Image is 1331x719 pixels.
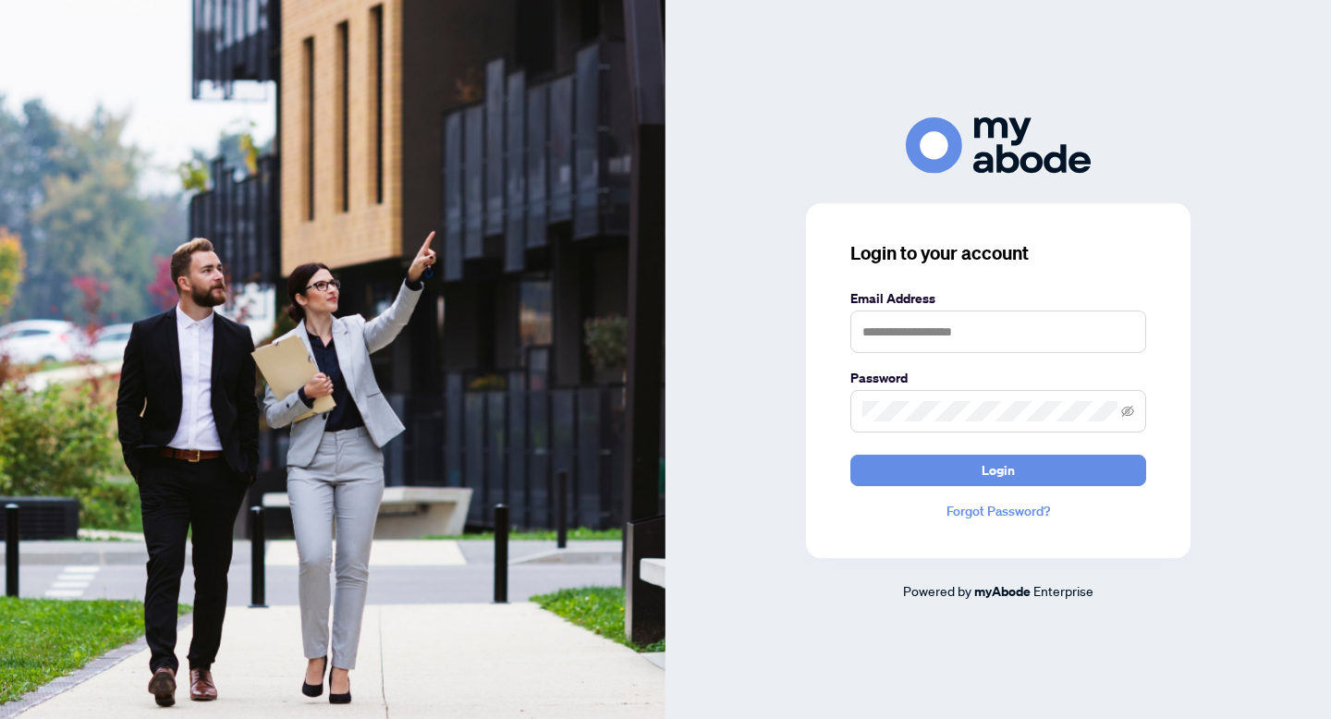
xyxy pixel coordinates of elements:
[906,117,1091,174] img: ma-logo
[974,581,1031,602] a: myAbode
[850,455,1146,486] button: Login
[850,240,1146,266] h3: Login to your account
[850,288,1146,309] label: Email Address
[1033,582,1093,599] span: Enterprise
[850,368,1146,388] label: Password
[903,582,971,599] span: Powered by
[850,501,1146,521] a: Forgot Password?
[1121,405,1134,418] span: eye-invisible
[982,456,1015,485] span: Login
